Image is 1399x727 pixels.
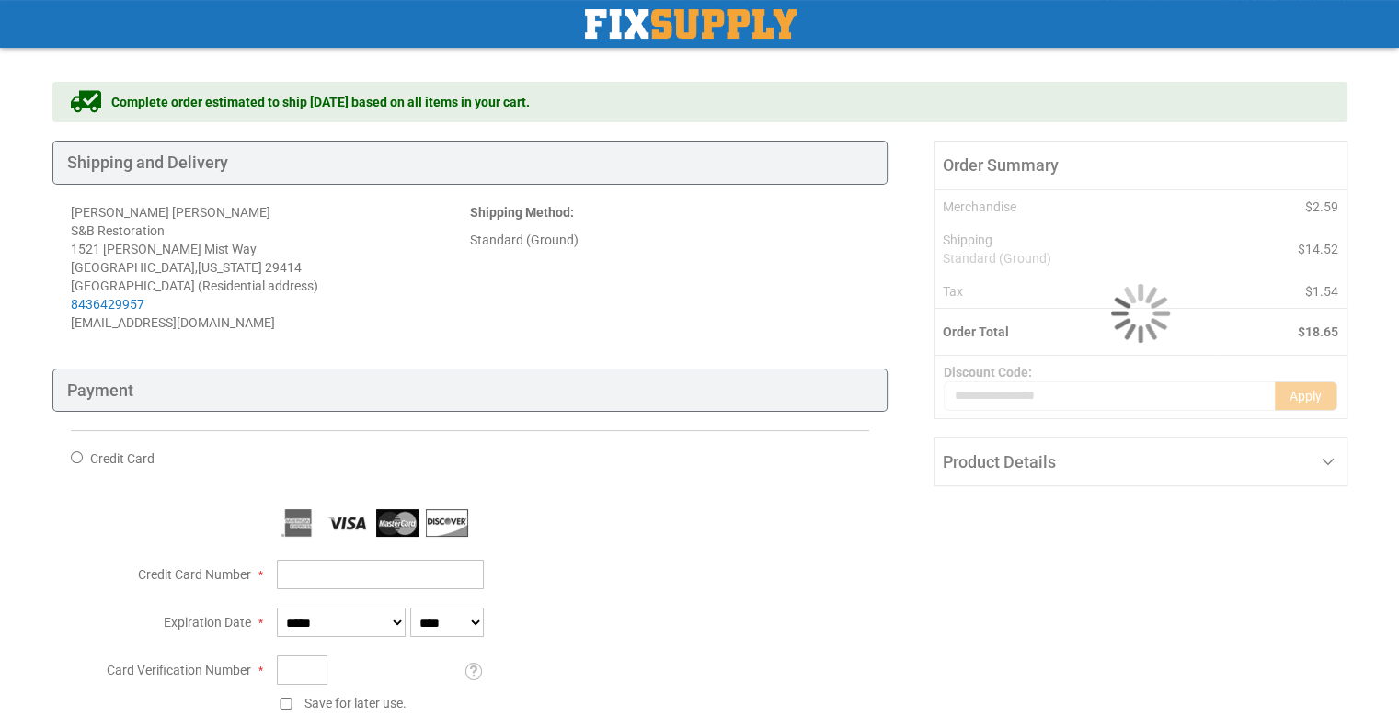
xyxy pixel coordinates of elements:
[52,369,889,413] div: Payment
[198,260,262,275] span: [US_STATE]
[426,509,468,537] img: Discover
[470,231,869,249] div: Standard (Ground)
[138,567,251,582] span: Credit Card Number
[71,297,144,312] a: 8436429957
[111,93,530,111] span: Complete order estimated to ship [DATE] based on all items in your cart.
[304,696,407,710] span: Save for later use.
[71,315,275,330] span: [EMAIL_ADDRESS][DOMAIN_NAME]
[376,509,419,537] img: MasterCard
[1111,284,1170,343] img: Loading...
[585,9,797,39] img: Fix Industrial Supply
[277,509,319,537] img: American Express
[164,615,251,630] span: Expiration Date
[52,141,889,185] div: Shipping and Delivery
[327,509,369,537] img: Visa
[470,205,574,220] strong: :
[71,203,470,332] address: [PERSON_NAME] [PERSON_NAME] S&B Restoration 1521 [PERSON_NAME] Mist Way [GEOGRAPHIC_DATA] , 29414...
[107,663,251,677] span: Card Verification Number
[470,205,570,220] span: Shipping Method
[585,9,797,39] a: store logo
[90,451,155,466] span: Credit Card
